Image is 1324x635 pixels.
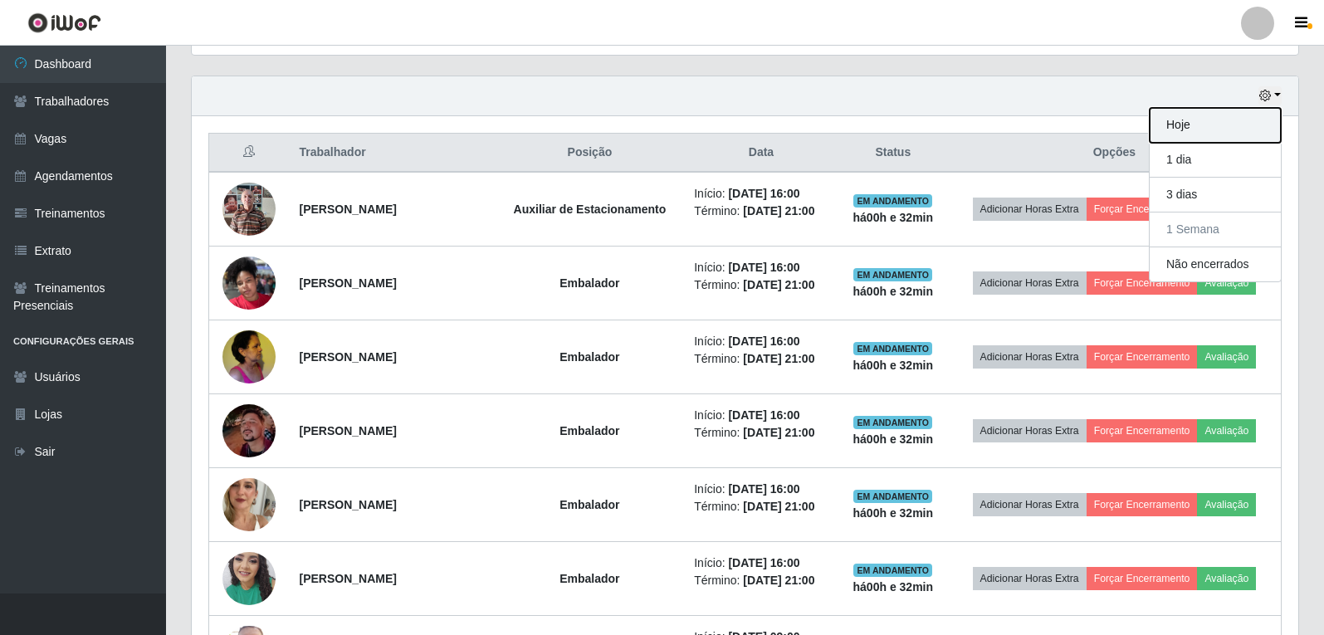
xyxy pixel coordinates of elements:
img: 1740564000628.jpeg [222,457,276,552]
time: [DATE] 21:00 [743,352,814,365]
time: [DATE] 16:00 [728,556,799,569]
span: EM ANDAMENTO [853,416,932,429]
strong: há 00 h e 32 min [853,432,934,446]
button: Adicionar Horas Extra [973,419,1087,442]
li: Início: [694,333,828,350]
li: Início: [694,554,828,572]
button: Forçar Encerramento [1087,271,1198,295]
button: Forçar Encerramento [1087,493,1198,516]
strong: [PERSON_NAME] [300,498,397,511]
button: Hoje [1150,108,1281,143]
img: 1726241705865.jpeg [222,404,276,457]
li: Término: [694,276,828,294]
button: Avaliação [1197,493,1256,516]
li: Término: [694,203,828,220]
span: EM ANDAMENTO [853,194,932,208]
img: 1739839717367.jpeg [222,321,276,392]
strong: [PERSON_NAME] [300,424,397,437]
button: Adicionar Horas Extra [973,493,1087,516]
strong: [PERSON_NAME] [300,276,397,290]
li: Término: [694,572,828,589]
li: Início: [694,481,828,498]
th: Status [838,134,948,173]
button: 3 dias [1150,178,1281,212]
th: Trabalhador [290,134,496,173]
time: [DATE] 21:00 [743,500,814,513]
button: 1 Semana [1150,212,1281,247]
button: Avaliação [1197,345,1256,369]
strong: há 00 h e 32 min [853,506,934,520]
strong: há 00 h e 32 min [853,211,934,224]
strong: há 00 h e 32 min [853,285,934,298]
time: [DATE] 21:00 [743,426,814,439]
th: Data [684,134,838,173]
strong: [PERSON_NAME] [300,203,397,216]
strong: Embalador [559,498,619,511]
li: Término: [694,350,828,368]
button: Adicionar Horas Extra [973,271,1087,295]
strong: Embalador [559,276,619,290]
time: [DATE] 16:00 [728,187,799,200]
strong: Auxiliar de Estacionamento [514,203,667,216]
li: Término: [694,424,828,442]
button: Adicionar Horas Extra [973,198,1087,221]
strong: há 00 h e 32 min [853,580,934,593]
span: EM ANDAMENTO [853,342,932,355]
button: Avaliação [1197,271,1256,295]
button: Forçar Encerramento [1087,567,1198,590]
span: EM ANDAMENTO [853,268,932,281]
li: Início: [694,259,828,276]
strong: Embalador [559,572,619,585]
strong: Embalador [559,424,619,437]
strong: há 00 h e 32 min [853,359,934,372]
time: [DATE] 16:00 [728,482,799,496]
button: Forçar Encerramento [1087,198,1198,221]
button: Adicionar Horas Extra [973,567,1087,590]
img: 1719358783577.jpeg [222,247,276,318]
strong: [PERSON_NAME] [300,572,397,585]
li: Início: [694,185,828,203]
span: EM ANDAMENTO [853,564,932,577]
button: Adicionar Horas Extra [973,345,1087,369]
time: [DATE] 16:00 [728,261,799,274]
button: Forçar Encerramento [1087,419,1198,442]
th: Posição [496,134,685,173]
li: Início: [694,407,828,424]
li: Término: [694,498,828,515]
button: Não encerrados [1150,247,1281,281]
button: Avaliação [1197,567,1256,590]
time: [DATE] 21:00 [743,278,814,291]
time: [DATE] 21:00 [743,574,814,587]
strong: [PERSON_NAME] [300,350,397,364]
time: [DATE] 16:00 [728,408,799,422]
button: Avaliação [1197,419,1256,442]
button: 1 dia [1150,143,1281,178]
span: EM ANDAMENTO [853,490,932,503]
img: 1753363159449.jpeg [222,173,276,244]
time: [DATE] 21:00 [743,204,814,217]
th: Opções [948,134,1282,173]
img: CoreUI Logo [27,12,101,33]
button: Forçar Encerramento [1087,345,1198,369]
img: 1742396423884.jpeg [222,543,276,613]
time: [DATE] 16:00 [728,335,799,348]
strong: Embalador [559,350,619,364]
